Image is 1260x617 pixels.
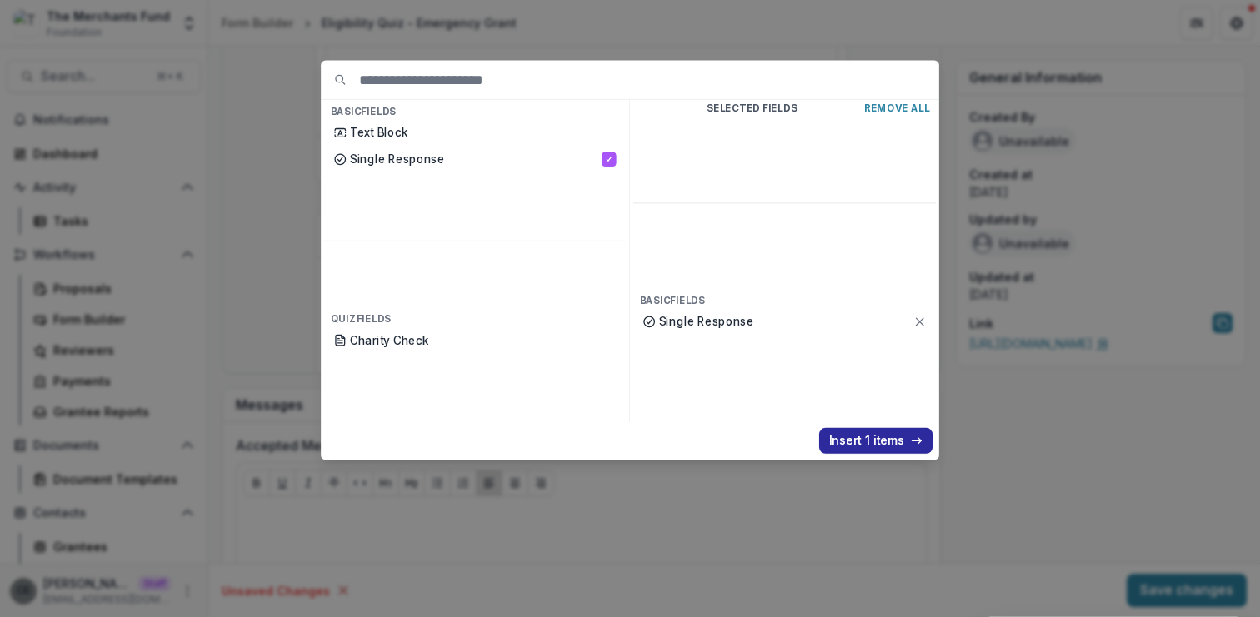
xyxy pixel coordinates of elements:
[819,428,932,454] button: Insert 1 items
[633,292,936,311] h4: Basic Fields
[350,332,617,349] p: Charity Check
[350,151,602,167] p: Single Response
[324,103,626,122] h4: Basic Fields
[640,103,864,115] p: Selected Fields
[659,313,913,330] p: Single Response
[324,311,626,329] h4: Quiz Fields
[864,103,929,115] p: Remove All
[350,124,617,141] p: Text Block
